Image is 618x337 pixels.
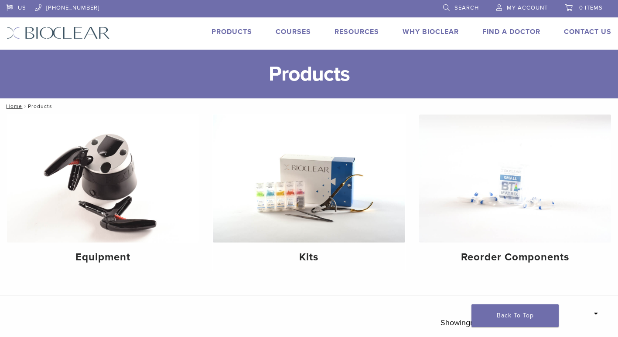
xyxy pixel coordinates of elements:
[454,4,479,11] span: Search
[482,27,540,36] a: Find A Doctor
[213,115,405,243] img: Kits
[7,115,199,271] a: Equipment
[7,27,110,39] img: Bioclear
[471,304,559,327] a: Back To Top
[7,115,199,243] img: Equipment
[564,27,611,36] a: Contact Us
[419,115,611,243] img: Reorder Components
[507,4,548,11] span: My Account
[276,27,311,36] a: Courses
[22,104,28,108] span: /
[14,249,192,265] h4: Equipment
[213,115,405,271] a: Kits
[419,115,611,271] a: Reorder Components
[440,313,492,332] p: Showing results
[403,27,459,36] a: Why Bioclear
[426,249,604,265] h4: Reorder Components
[212,27,252,36] a: Products
[3,103,22,109] a: Home
[579,4,603,11] span: 0 items
[335,27,379,36] a: Resources
[220,249,398,265] h4: Kits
